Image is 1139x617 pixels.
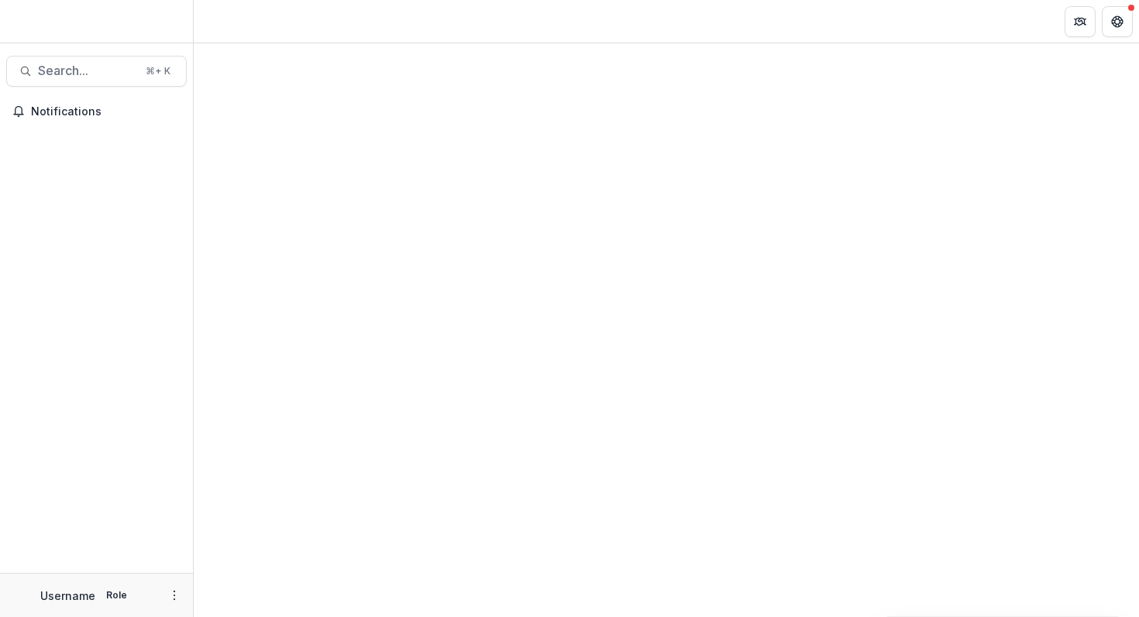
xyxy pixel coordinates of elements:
button: Search... [6,56,187,87]
button: More [165,586,184,605]
span: Search... [38,63,136,78]
button: Get Help [1102,6,1133,37]
p: Role [102,588,132,602]
nav: breadcrumb [200,10,266,33]
button: Notifications [6,99,187,124]
button: Partners [1065,6,1096,37]
span: Notifications [31,105,181,118]
div: ⌘ + K [143,63,174,80]
p: Username [40,588,95,604]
